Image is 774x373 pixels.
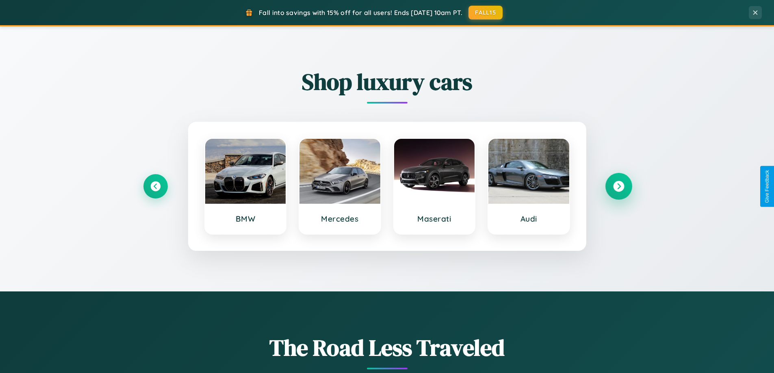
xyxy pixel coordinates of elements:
h3: BMW [213,214,278,224]
span: Fall into savings with 15% off for all users! Ends [DATE] 10am PT. [259,9,462,17]
div: Give Feedback [764,170,770,203]
h3: Maserati [402,214,467,224]
h2: Shop luxury cars [143,66,631,97]
button: FALL15 [468,6,503,19]
h3: Audi [496,214,561,224]
h1: The Road Less Traveled [143,332,631,363]
h3: Mercedes [308,214,372,224]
